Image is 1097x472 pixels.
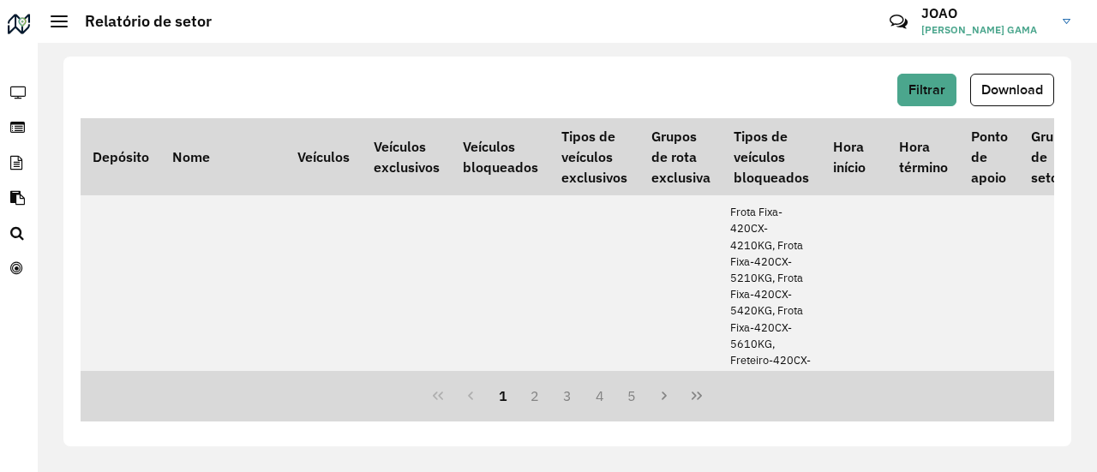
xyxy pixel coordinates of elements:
[887,118,959,195] th: Hora término
[970,74,1054,106] button: Download
[451,118,549,195] th: Veículos bloqueados
[616,379,649,412] button: 5
[81,118,160,195] th: Depósito
[921,22,1050,38] span: [PERSON_NAME] GAMA
[487,379,519,412] button: 1
[981,82,1043,97] span: Download
[285,118,361,195] th: Veículos
[680,379,713,412] button: Last Page
[908,82,945,97] span: Filtrar
[551,379,584,412] button: 3
[880,3,917,40] a: Contato Rápido
[921,5,1050,21] h3: JOAO
[362,118,451,195] th: Veículos exclusivos
[722,118,820,195] th: Tipos de veículos bloqueados
[584,379,616,412] button: 4
[160,118,285,195] th: Nome
[648,379,680,412] button: Next Page
[1020,118,1090,195] th: Grupo de setores
[550,118,639,195] th: Tipos de veículos exclusivos
[821,118,887,195] th: Hora início
[897,74,956,106] button: Filtrar
[959,118,1019,195] th: Ponto de apoio
[639,118,722,195] th: Grupos de rota exclusiva
[519,379,551,412] button: 2
[68,12,212,31] h2: Relatório de setor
